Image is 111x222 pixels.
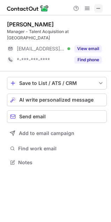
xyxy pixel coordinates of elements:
button: Reveal Button [74,45,102,52]
div: [PERSON_NAME] [7,21,54,28]
span: [EMAIL_ADDRESS][DOMAIN_NAME] [17,46,65,52]
div: Manager - Talent Acquisition at [GEOGRAPHIC_DATA] [7,29,107,41]
button: save-profile-one-click [7,77,107,89]
button: Reveal Button [74,56,102,63]
span: Notes [18,159,104,166]
span: AI write personalized message [19,97,94,103]
span: Add to email campaign [19,130,74,136]
span: Find work email [18,145,104,152]
img: ContactOut v5.3.10 [7,4,49,13]
div: Save to List / ATS / CRM [19,80,95,86]
button: Notes [7,158,107,167]
button: Find work email [7,144,107,153]
button: Add to email campaign [7,127,107,140]
button: Send email [7,110,107,123]
span: Send email [19,114,46,119]
button: AI write personalized message [7,94,107,106]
